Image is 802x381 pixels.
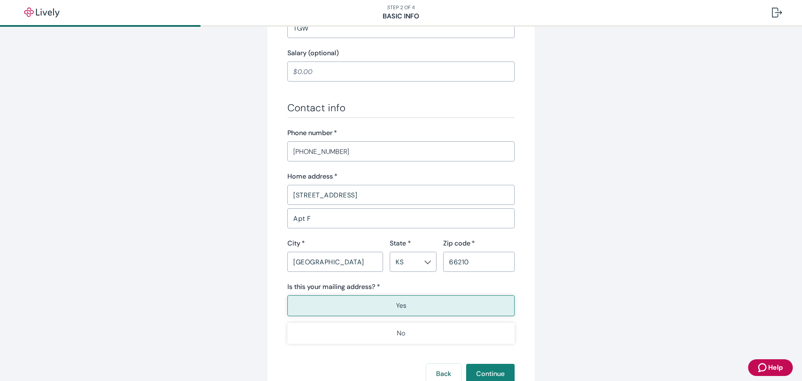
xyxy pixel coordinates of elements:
[287,187,515,203] input: Address line 1
[396,301,406,311] p: Yes
[390,238,411,248] label: State *
[424,258,432,266] button: Open
[443,238,475,248] label: Zip code
[287,63,515,80] input: $0.00
[758,363,768,373] svg: Zendesk support icon
[397,328,405,338] p: No
[424,259,431,266] svg: Chevron icon
[392,256,420,268] input: --
[287,282,380,292] label: Is this your mailing address? *
[287,128,337,138] label: Phone number
[287,295,515,316] button: Yes
[287,253,383,270] input: City
[765,3,789,23] button: Log out
[287,210,515,227] input: Address line 2
[18,8,65,18] img: Lively
[287,323,515,344] button: No
[748,359,793,376] button: Zendesk support iconHelp
[287,102,515,114] h3: Contact info
[768,363,783,373] span: Help
[287,238,305,248] label: City
[287,171,338,182] label: Home address
[443,253,515,270] input: Zip code
[287,48,339,58] label: Salary (optional)
[287,143,515,160] input: (555) 555-5555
